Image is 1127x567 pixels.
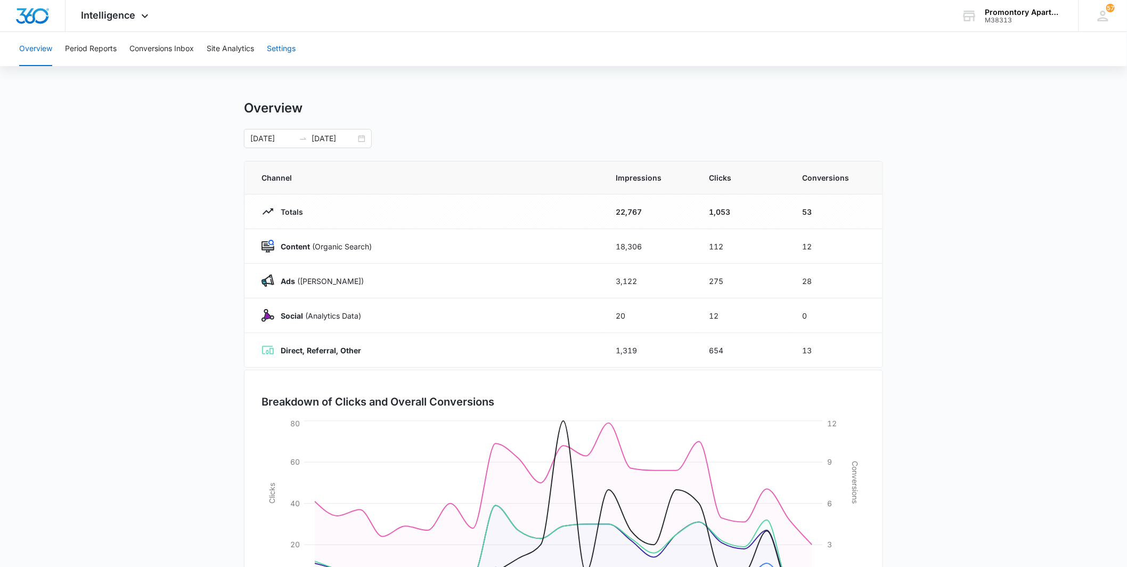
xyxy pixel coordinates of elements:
[207,32,254,66] button: Site Analytics
[709,172,777,183] span: Clicks
[299,134,307,143] span: to
[696,264,789,298] td: 275
[262,240,274,253] img: Content
[267,32,296,66] button: Settings
[250,133,295,144] input: Start date
[274,310,361,321] p: (Analytics Data)
[267,483,276,504] tspan: Clicks
[696,229,789,264] td: 112
[603,229,696,264] td: 18,306
[789,333,883,368] td: 13
[244,100,303,116] h1: Overview
[81,10,136,21] span: Intelligence
[274,276,364,287] p: ([PERSON_NAME])
[603,298,696,333] td: 20
[262,309,274,322] img: Social
[65,32,117,66] button: Period Reports
[281,311,303,320] strong: Social
[274,241,372,252] p: (Organic Search)
[299,134,307,143] span: swap-right
[985,8,1063,17] div: account name
[281,242,310,251] strong: Content
[827,540,832,549] tspan: 3
[262,172,590,183] span: Channel
[789,264,883,298] td: 28
[789,195,883,229] td: 53
[290,499,300,508] tspan: 40
[827,499,832,508] tspan: 6
[696,298,789,333] td: 12
[789,298,883,333] td: 0
[696,333,789,368] td: 654
[603,333,696,368] td: 1,319
[851,461,860,504] tspan: Conversions
[827,457,832,466] tspan: 9
[802,172,865,183] span: Conversions
[274,206,303,217] p: Totals
[312,133,356,144] input: End date
[1106,4,1115,12] div: notifications count
[616,172,683,183] span: Impressions
[603,195,696,229] td: 22,767
[129,32,194,66] button: Conversions Inbox
[262,274,274,287] img: Ads
[696,195,789,229] td: 1,053
[603,264,696,298] td: 3,122
[1106,4,1115,12] span: 57
[281,277,295,286] strong: Ads
[290,419,300,428] tspan: 80
[281,346,361,355] strong: Direct, Referral, Other
[262,394,494,410] h3: Breakdown of Clicks and Overall Conversions
[827,419,837,428] tspan: 12
[985,17,1063,24] div: account id
[290,540,300,549] tspan: 20
[19,32,52,66] button: Overview
[789,229,883,264] td: 12
[290,457,300,466] tspan: 60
